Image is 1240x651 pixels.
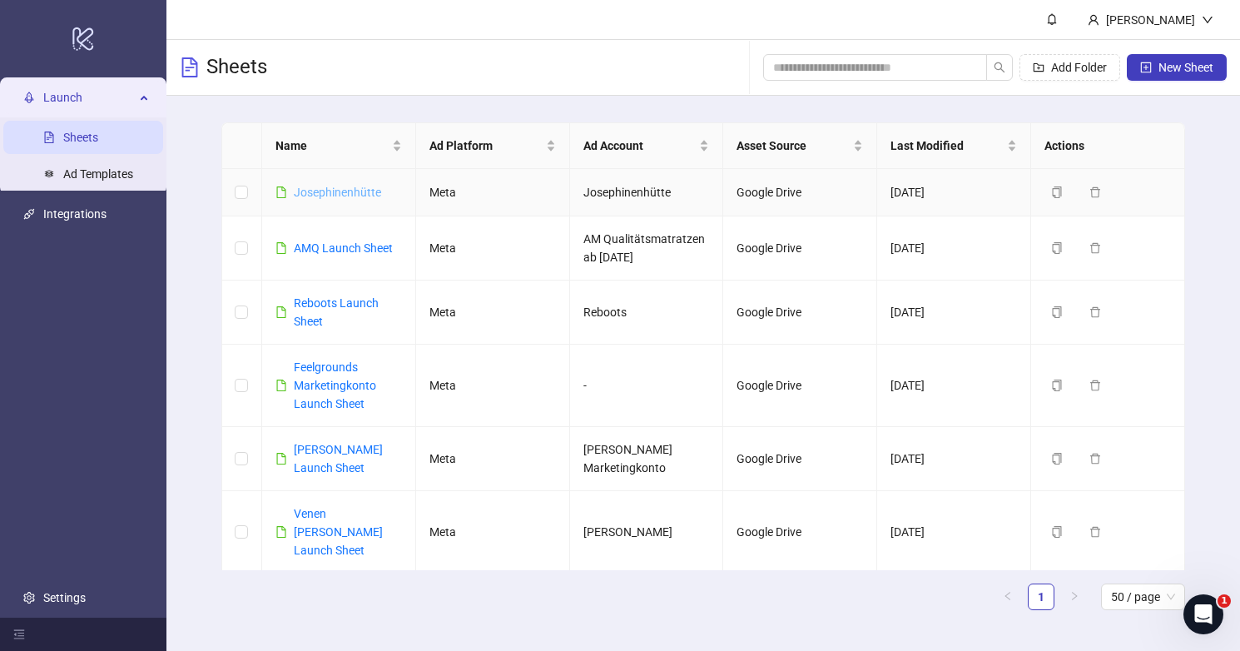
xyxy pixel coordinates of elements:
[275,186,287,198] span: file
[206,54,267,81] h3: Sheets
[1127,54,1227,81] button: New Sheet
[294,360,376,410] a: Feelgrounds Marketingkonto Launch Sheet
[294,296,379,328] a: Reboots Launch Sheet
[1089,453,1101,465] span: delete
[416,281,570,345] td: Meta
[994,62,1005,73] span: search
[570,216,724,281] td: AM Qualitätsmatratzen ab [DATE]
[877,169,1031,216] td: [DATE]
[570,281,724,345] td: Reboots
[570,427,724,491] td: [PERSON_NAME] Marketingkonto
[275,526,287,538] span: file
[1051,242,1063,254] span: copy
[1183,594,1223,634] iframe: Intercom live chat
[294,443,383,475] a: [PERSON_NAME] Launch Sheet
[275,242,287,254] span: file
[570,169,724,216] td: Josephinenhütte
[1028,584,1054,610] li: 1
[877,281,1031,345] td: [DATE]
[1202,14,1213,26] span: down
[877,123,1031,169] th: Last Modified
[294,186,381,199] a: Josephinenhütte
[416,169,570,216] td: Meta
[275,137,389,155] span: Name
[1061,584,1088,610] button: right
[1111,584,1175,609] span: 50 / page
[1003,591,1013,601] span: left
[275,380,287,391] span: file
[43,81,135,114] span: Launch
[416,345,570,427] td: Meta
[1088,14,1099,26] span: user
[994,584,1021,610] li: Previous Page
[416,123,570,169] th: Ad Platform
[1051,306,1063,318] span: copy
[1051,526,1063,538] span: copy
[416,427,570,491] td: Meta
[23,92,35,103] span: rocket
[1089,380,1101,391] span: delete
[1051,453,1063,465] span: copy
[43,207,107,221] a: Integrations
[1089,242,1101,254] span: delete
[1051,380,1063,391] span: copy
[723,491,877,574] td: Google Drive
[1033,62,1044,73] span: folder-add
[180,57,200,77] span: file-text
[1089,306,1101,318] span: delete
[1031,123,1185,169] th: Actions
[1089,526,1101,538] span: delete
[583,137,697,155] span: Ad Account
[275,453,287,465] span: file
[1051,61,1107,74] span: Add Folder
[570,491,724,574] td: [PERSON_NAME]
[877,216,1031,281] td: [DATE]
[1029,584,1054,609] a: 1
[429,137,543,155] span: Ad Platform
[723,281,877,345] td: Google Drive
[1101,584,1185,610] div: Page Size
[890,137,1004,155] span: Last Modified
[723,123,877,169] th: Asset Source
[416,491,570,574] td: Meta
[262,123,416,169] th: Name
[1140,62,1152,73] span: plus-square
[737,137,850,155] span: Asset Source
[877,427,1031,491] td: [DATE]
[723,169,877,216] td: Google Drive
[294,241,393,255] a: AMQ Launch Sheet
[1019,54,1120,81] button: Add Folder
[63,131,98,144] a: Sheets
[723,345,877,427] td: Google Drive
[1051,186,1063,198] span: copy
[1069,591,1079,601] span: right
[1089,186,1101,198] span: delete
[994,584,1021,610] button: left
[1061,584,1088,610] li: Next Page
[877,491,1031,574] td: [DATE]
[294,507,383,557] a: Venen [PERSON_NAME] Launch Sheet
[13,629,25,640] span: menu-fold
[43,591,86,604] a: Settings
[1218,594,1231,608] span: 1
[570,345,724,427] td: -
[1099,11,1202,29] div: [PERSON_NAME]
[723,427,877,491] td: Google Drive
[723,216,877,281] td: Google Drive
[1158,61,1213,74] span: New Sheet
[1046,13,1058,25] span: bell
[570,123,724,169] th: Ad Account
[63,167,133,181] a: Ad Templates
[416,216,570,281] td: Meta
[275,306,287,318] span: file
[877,345,1031,427] td: [DATE]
